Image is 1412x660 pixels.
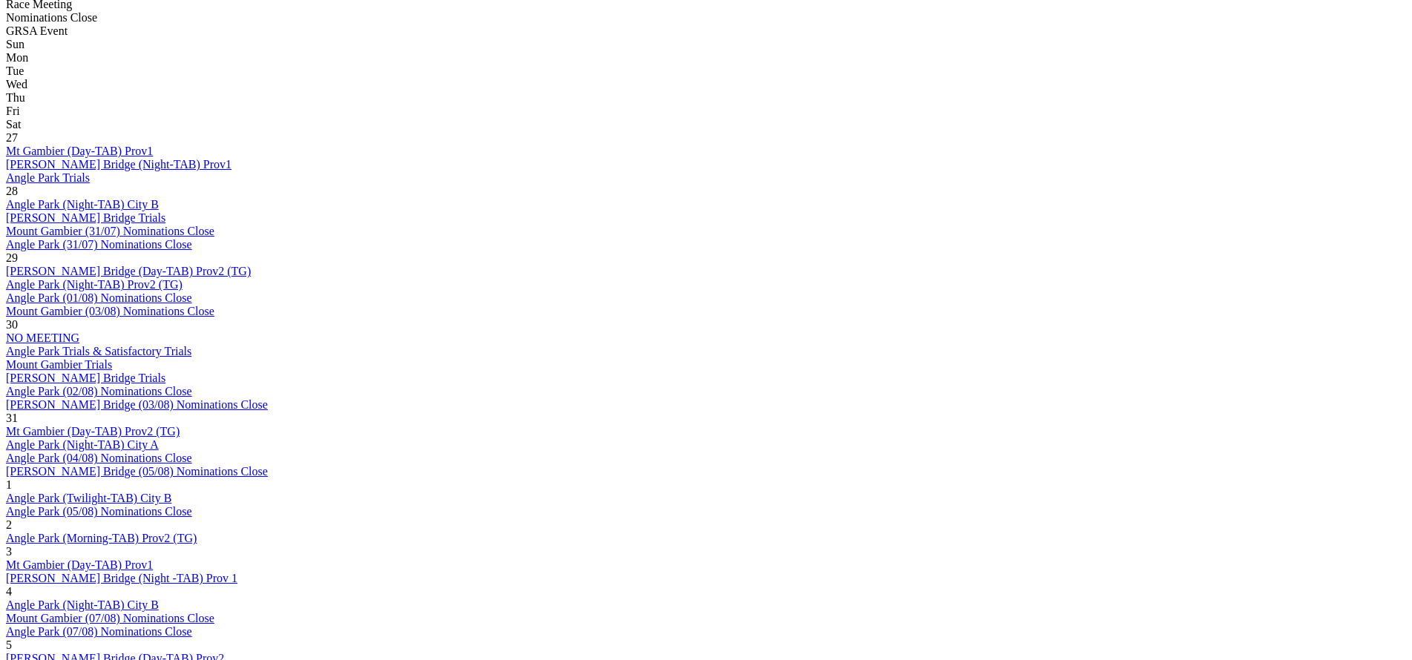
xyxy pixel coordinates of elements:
[6,505,192,518] a: Angle Park (05/08) Nominations Close
[6,278,183,291] a: Angle Park (Night-TAB) Prov2 (TG)
[6,412,18,424] span: 31
[6,438,159,451] a: Angle Park (Night-TAB) City A
[6,225,214,237] a: Mount Gambier (31/07) Nominations Close
[6,598,159,611] a: Angle Park (Night-TAB) City B
[6,145,153,157] a: Mt Gambier (Day-TAB) Prov1
[6,11,1406,24] div: Nominations Close
[6,238,192,251] a: Angle Park (31/07) Nominations Close
[6,398,268,411] a: [PERSON_NAME] Bridge (03/08) Nominations Close
[6,24,1406,38] div: GRSA Event
[6,105,1406,118] div: Fri
[6,158,231,171] a: [PERSON_NAME] Bridge (Night-TAB) Prov1
[6,78,1406,91] div: Wed
[6,385,192,397] a: Angle Park (02/08) Nominations Close
[6,91,1406,105] div: Thu
[6,492,171,504] a: Angle Park (Twilight-TAB) City B
[6,65,1406,78] div: Tue
[6,38,1406,51] div: Sun
[6,345,191,357] a: Angle Park Trials & Satisfactory Trials
[6,558,153,571] a: Mt Gambier (Day-TAB) Prov1
[6,198,159,211] a: Angle Park (Night-TAB) City B
[6,612,214,624] a: Mount Gambier (07/08) Nominations Close
[6,452,192,464] a: Angle Park (04/08) Nominations Close
[6,318,18,331] span: 30
[6,118,1406,131] div: Sat
[6,518,12,531] span: 2
[6,545,12,558] span: 3
[6,185,18,197] span: 28
[6,425,180,438] a: Mt Gambier (Day-TAB) Prov2 (TG)
[6,251,18,264] span: 29
[6,625,192,638] a: Angle Park (07/08) Nominations Close
[6,585,12,598] span: 4
[6,572,237,584] a: [PERSON_NAME] Bridge (Night -TAB) Prov 1
[6,265,251,277] a: [PERSON_NAME] Bridge (Day-TAB) Prov2 (TG)
[6,465,268,478] a: [PERSON_NAME] Bridge (05/08) Nominations Close
[6,51,1406,65] div: Mon
[6,532,197,544] a: Angle Park (Morning-TAB) Prov2 (TG)
[6,211,165,224] a: [PERSON_NAME] Bridge Trials
[6,305,214,317] a: Mount Gambier (03/08) Nominations Close
[6,358,112,371] a: Mount Gambier Trials
[6,478,12,491] span: 1
[6,131,18,144] span: 27
[6,171,90,184] a: Angle Park Trials
[6,372,165,384] a: [PERSON_NAME] Bridge Trials
[6,331,79,344] a: NO MEETING
[6,638,12,651] span: 5
[6,291,192,304] a: Angle Park (01/08) Nominations Close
